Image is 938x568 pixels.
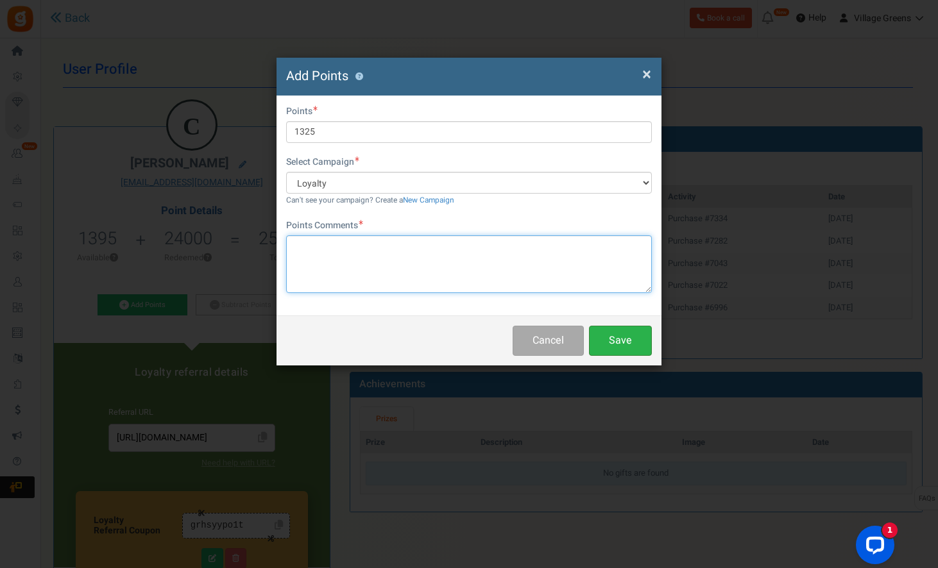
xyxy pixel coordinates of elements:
label: Select Campaign [286,156,359,169]
span: × [642,62,651,87]
button: Cancel [513,326,584,356]
button: ? [355,72,363,81]
span: Add Points [286,67,348,85]
label: Points [286,105,318,118]
label: Points Comments [286,219,363,232]
a: New Campaign [403,195,454,206]
button: Save [589,326,652,356]
small: Can't see your campaign? Create a [286,195,454,206]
